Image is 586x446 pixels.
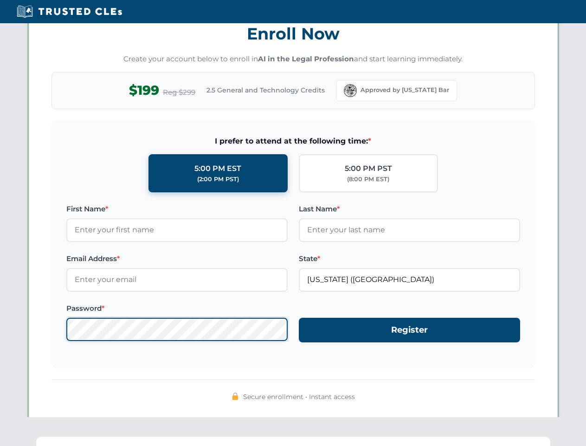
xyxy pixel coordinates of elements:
[66,303,288,314] label: Password
[299,318,520,342] button: Register
[52,54,535,65] p: Create your account below to enroll in and start learning immediately.
[361,85,449,95] span: Approved by [US_STATE] Bar
[345,163,392,175] div: 5:00 PM PST
[299,253,520,264] label: State
[299,218,520,242] input: Enter your last name
[66,203,288,215] label: First Name
[52,19,535,48] h3: Enroll Now
[206,85,325,95] span: 2.5 General and Technology Credits
[194,163,241,175] div: 5:00 PM EST
[243,392,355,402] span: Secure enrollment • Instant access
[299,268,520,291] input: Florida (FL)
[66,218,288,242] input: Enter your first name
[66,253,288,264] label: Email Address
[197,175,239,184] div: (2:00 PM PST)
[14,5,125,19] img: Trusted CLEs
[258,54,354,63] strong: AI in the Legal Profession
[299,203,520,215] label: Last Name
[66,135,520,147] span: I prefer to attend at the following time:
[344,84,357,97] img: Florida Bar
[347,175,389,184] div: (8:00 PM EST)
[163,87,195,98] span: Reg $299
[66,268,288,291] input: Enter your email
[129,80,159,101] span: $199
[232,393,239,400] img: 🔒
